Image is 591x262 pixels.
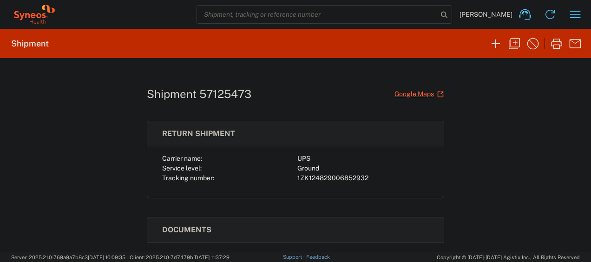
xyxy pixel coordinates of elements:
div: UPS [297,154,429,164]
h1: Shipment 57125473 [147,87,251,101]
span: Tracking number: [162,174,214,182]
span: Copyright © [DATE]-[DATE] Agistix Inc., All Rights Reserved [437,253,580,262]
span: Service level: [162,164,202,172]
span: [DATE] 11:37:29 [193,255,230,260]
a: Feedback [306,254,330,260]
div: Ground [297,164,429,173]
span: [DATE] 10:09:35 [88,255,125,260]
a: Support [283,254,306,260]
div: 1ZK124829006852932 [297,173,429,183]
input: Shipment, tracking or reference number [197,6,438,23]
span: Carrier name: [162,155,202,162]
span: Documents [162,225,211,234]
span: Client: 2025.21.0-7d7479b [130,255,230,260]
span: Server: 2025.21.0-769a9a7b8c3 [11,255,125,260]
h2: Shipment [11,38,49,49]
span: [PERSON_NAME] [460,10,512,19]
a: Google Maps [394,86,444,102]
span: Return shipment [162,129,235,138]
